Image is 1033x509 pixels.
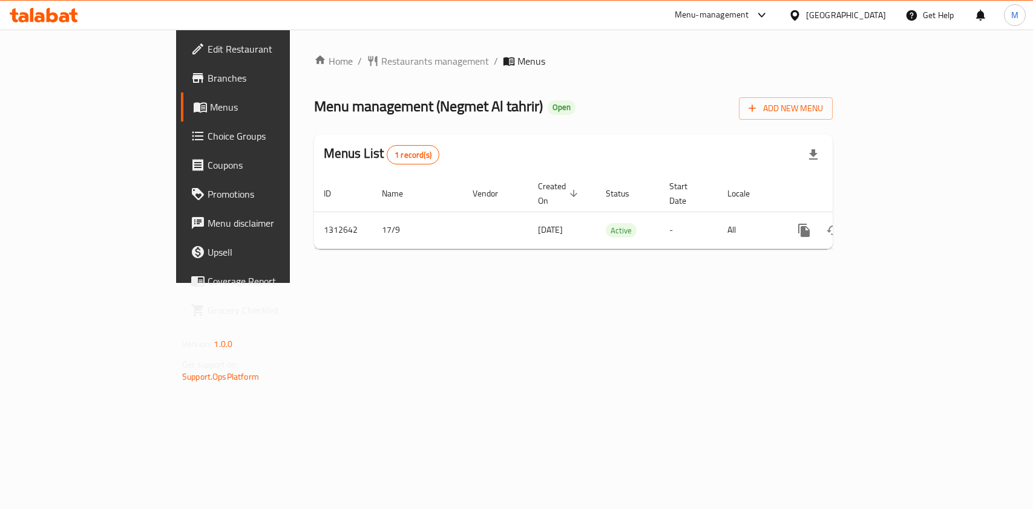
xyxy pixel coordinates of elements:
[669,179,703,208] span: Start Date
[208,158,339,172] span: Coupons
[181,267,349,296] a: Coverage Report
[181,209,349,238] a: Menu disclaimer
[181,238,349,267] a: Upsell
[749,101,823,116] span: Add New Menu
[181,122,349,151] a: Choice Groups
[387,149,439,161] span: 1 record(s)
[780,175,916,212] th: Actions
[548,100,576,115] div: Open
[675,8,749,22] div: Menu-management
[181,296,349,325] a: Grocery Checklist
[182,336,212,352] span: Version:
[1011,8,1018,22] span: M
[548,102,576,112] span: Open
[324,186,347,201] span: ID
[181,180,349,209] a: Promotions
[208,274,339,288] span: Coverage Report
[210,100,339,114] span: Menus
[372,212,463,248] td: 17/9
[606,186,645,201] span: Status
[381,54,489,68] span: Restaurants management
[806,8,886,22] div: [GEOGRAPHIC_DATA]
[538,179,582,208] span: Created On
[382,186,419,201] span: Name
[324,144,439,164] h2: Menus List
[208,245,339,259] span: Upsell
[208,187,339,201] span: Promotions
[181,34,349,63] a: Edit Restaurant
[208,71,339,85] span: Branches
[538,222,563,238] span: [DATE]
[367,54,489,68] a: Restaurants management
[819,216,848,245] button: Change Status
[182,357,238,372] span: Get support on:
[208,216,339,230] span: Menu disclaimer
[181,63,349,92] a: Branches
[358,54,362,68] li: /
[799,140,828,169] div: Export file
[314,175,916,249] table: enhanced table
[181,151,349,180] a: Coupons
[208,42,339,56] span: Edit Restaurant
[208,303,339,317] span: Grocery Checklist
[208,129,339,143] span: Choice Groups
[517,54,545,68] span: Menus
[181,92,349,122] a: Menus
[314,54,833,68] nav: breadcrumb
[606,224,637,238] span: Active
[727,186,766,201] span: Locale
[718,212,780,248] td: All
[182,369,259,384] a: Support.OpsPlatform
[494,54,498,68] li: /
[314,92,543,120] span: Menu management ( Negmet Al tahrir )
[660,212,718,248] td: -
[739,97,833,120] button: Add New Menu
[214,336,232,352] span: 1.0.0
[387,145,439,164] div: Total records count
[606,223,637,238] div: Active
[473,186,514,201] span: Vendor
[790,216,819,245] button: more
